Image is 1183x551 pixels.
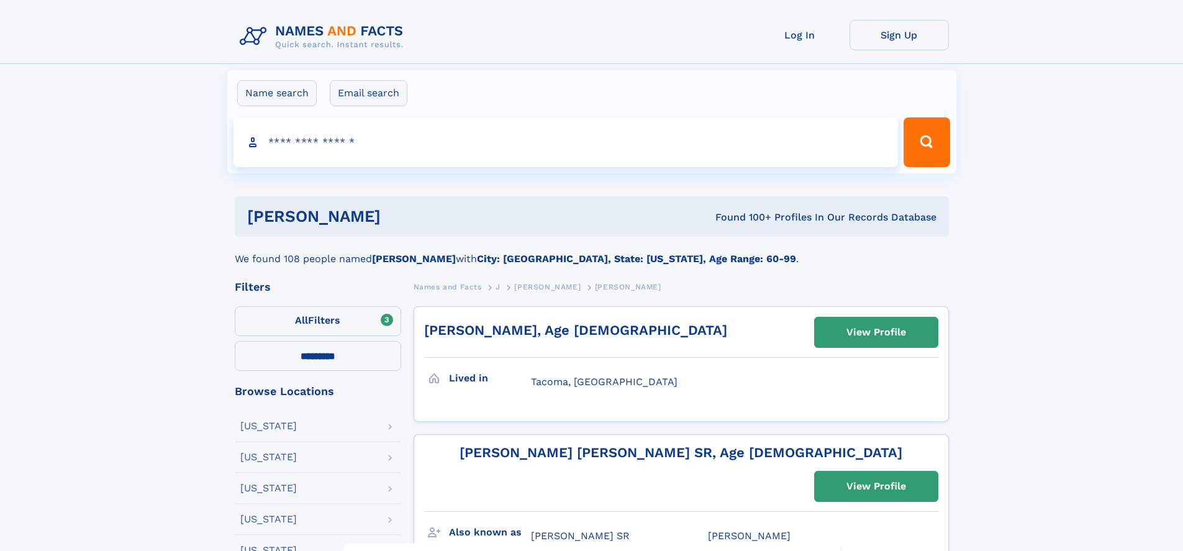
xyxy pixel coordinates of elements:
[477,253,796,265] b: City: [GEOGRAPHIC_DATA], State: [US_STATE], Age Range: 60-99
[750,20,850,50] a: Log In
[235,306,401,336] label: Filters
[595,283,661,291] span: [PERSON_NAME]
[548,211,936,224] div: Found 100+ Profiles In Our Records Database
[708,530,791,542] span: [PERSON_NAME]
[531,530,630,542] span: [PERSON_NAME] SR
[240,452,297,462] div: [US_STATE]
[449,522,531,543] h3: Also known as
[424,322,727,338] a: [PERSON_NAME], Age [DEMOGRAPHIC_DATA]
[496,283,501,291] span: J
[531,376,678,388] span: Tacoma, [GEOGRAPHIC_DATA]
[247,209,548,224] h1: [PERSON_NAME]
[235,20,414,53] img: Logo Names and Facts
[904,117,950,167] button: Search Button
[414,279,482,294] a: Names and Facts
[235,281,401,293] div: Filters
[496,279,501,294] a: J
[330,80,407,106] label: Email search
[240,514,297,524] div: [US_STATE]
[850,20,949,50] a: Sign Up
[235,386,401,397] div: Browse Locations
[846,472,906,501] div: View Profile
[233,117,899,167] input: search input
[240,483,297,493] div: [US_STATE]
[372,253,456,265] b: [PERSON_NAME]
[449,368,531,389] h3: Lived in
[237,80,317,106] label: Name search
[460,445,902,460] a: [PERSON_NAME] [PERSON_NAME] SR, Age [DEMOGRAPHIC_DATA]
[514,279,581,294] a: [PERSON_NAME]
[815,317,938,347] a: View Profile
[240,421,297,431] div: [US_STATE]
[815,471,938,501] a: View Profile
[295,314,308,326] span: All
[235,237,949,266] div: We found 108 people named with .
[846,318,906,347] div: View Profile
[514,283,581,291] span: [PERSON_NAME]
